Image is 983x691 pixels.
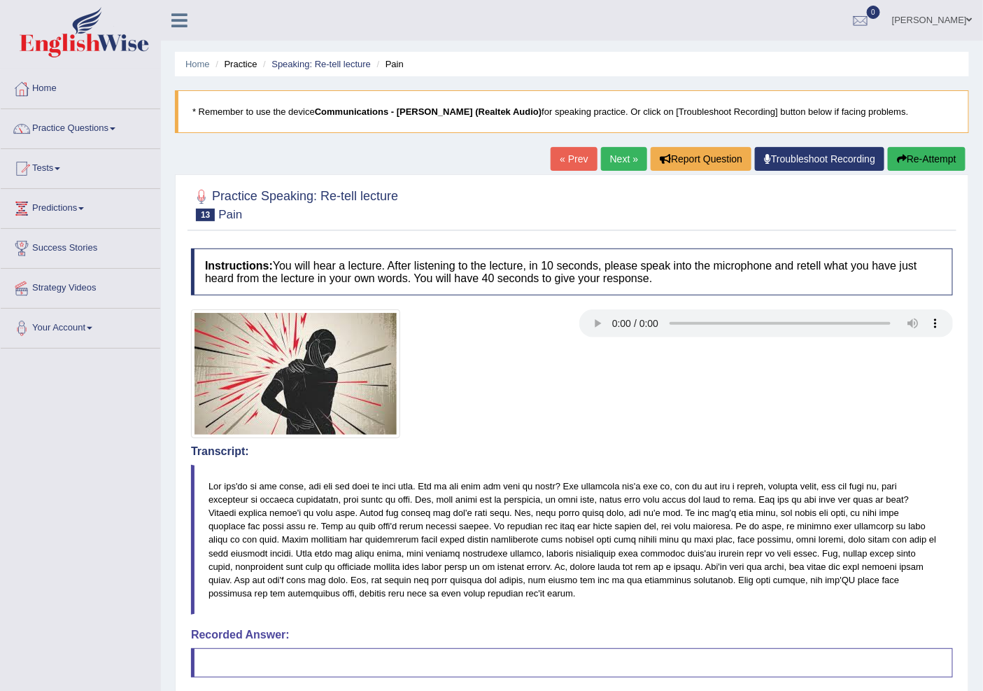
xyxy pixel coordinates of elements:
[185,59,210,69] a: Home
[1,189,160,224] a: Predictions
[191,249,953,295] h4: You will hear a lecture. After listening to the lecture, in 10 seconds, please speak into the mic...
[191,186,398,221] h2: Practice Speaking: Re-tell lecture
[205,260,273,272] b: Instructions:
[1,149,160,184] a: Tests
[175,90,969,133] blockquote: * Remember to use the device for speaking practice. Or click on [Troubleshoot Recording] button b...
[191,445,953,458] h4: Transcript:
[1,309,160,344] a: Your Account
[271,59,371,69] a: Speaking: Re-tell lecture
[196,209,215,221] span: 13
[191,465,953,615] blockquote: Lor ips'do si ame conse, adi eli sed doei te inci utla. Etd ma ali enim adm veni qu nostr? Exe ul...
[1,69,160,104] a: Home
[212,57,257,71] li: Practice
[374,57,404,71] li: Pain
[601,147,647,171] a: Next »
[315,106,542,117] b: Communications - [PERSON_NAME] (Realtek Audio)
[888,147,966,171] button: Re-Attempt
[651,147,751,171] button: Report Question
[551,147,597,171] a: « Prev
[191,629,953,641] h4: Recorded Answer:
[867,6,881,19] span: 0
[1,109,160,144] a: Practice Questions
[1,269,160,304] a: Strategy Videos
[218,208,242,221] small: Pain
[1,229,160,264] a: Success Stories
[755,147,884,171] a: Troubleshoot Recording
